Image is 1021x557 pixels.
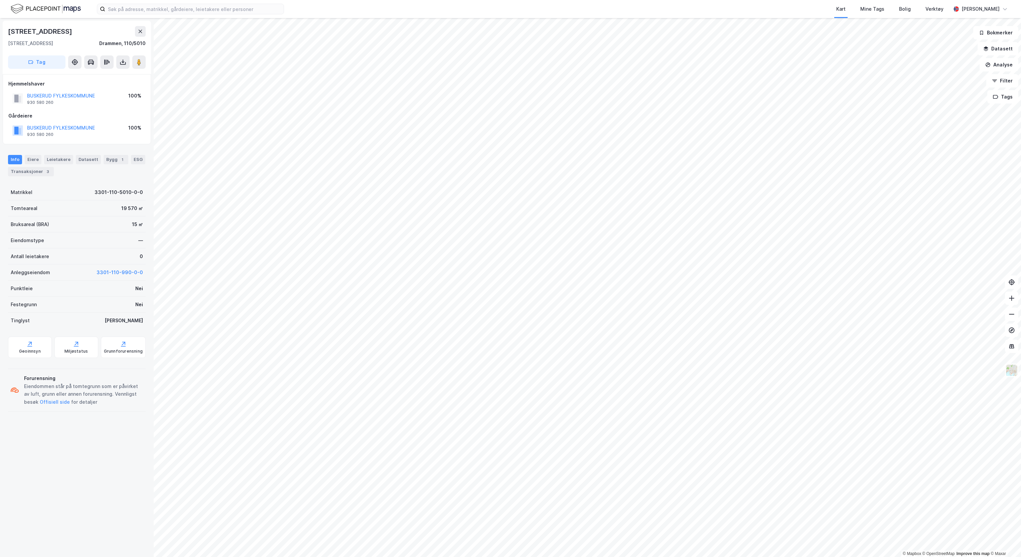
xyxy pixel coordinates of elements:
div: Eiendomstype [11,236,44,244]
div: Verktøy [925,5,943,13]
div: Grunnforurensning [104,349,143,354]
div: Drammen, 110/5010 [99,39,146,47]
div: [STREET_ADDRESS] [8,26,74,37]
div: Info [8,155,22,164]
div: [STREET_ADDRESS] [8,39,53,47]
div: Antall leietakere [11,252,49,260]
button: Bokmerker [973,26,1018,39]
div: Anleggseiendom [11,268,50,276]
div: 100% [128,124,141,132]
button: Tag [8,55,65,69]
div: Nei [135,301,143,309]
div: Bruksareal (BRA) [11,220,49,228]
div: ESG [131,155,145,164]
div: Leietakere [44,155,73,164]
div: Eiendommen står på tomtegrunn som er påvirket av luft, grunn eller annen forurensning. Vennligst ... [24,382,143,406]
button: 3301-110-990-0-0 [97,268,143,276]
div: Geoinnsyn [19,349,41,354]
div: 3 [44,168,51,175]
div: [PERSON_NAME] [105,317,143,325]
button: Datasett [978,42,1018,55]
div: Mine Tags [860,5,884,13]
div: 3301-110-5010-0-0 [95,188,143,196]
div: 15 ㎡ [132,220,143,228]
div: Bolig [899,5,911,13]
div: Miljøstatus [64,349,88,354]
div: Eiere [25,155,41,164]
div: 930 580 260 [27,132,53,137]
div: Hjemmelshaver [8,80,145,88]
button: Tags [987,90,1018,104]
div: Gårdeiere [8,112,145,120]
div: Tomteareal [11,204,37,212]
div: Kontrollprogram for chat [988,525,1021,557]
div: — [138,236,143,244]
a: Mapbox [903,551,921,556]
div: Matrikkel [11,188,32,196]
a: OpenStreetMap [922,551,955,556]
div: Festegrunn [11,301,37,309]
div: Nei [135,285,143,293]
div: 930 580 260 [27,100,53,105]
div: 0 [140,252,143,260]
div: Forurensning [24,374,143,382]
div: Transaksjoner [8,167,54,176]
img: logo.f888ab2527a4732fd821a326f86c7f29.svg [11,3,81,15]
input: Søk på adresse, matrikkel, gårdeiere, leietakere eller personer [105,4,284,14]
div: Tinglyst [11,317,30,325]
button: Filter [986,74,1018,87]
div: 100% [128,92,141,100]
div: Datasett [76,155,101,164]
button: Analyse [980,58,1018,71]
img: Z [1005,364,1018,377]
div: 1 [119,156,126,163]
div: Punktleie [11,285,33,293]
div: Kart [836,5,846,13]
div: [PERSON_NAME] [962,5,1000,13]
iframe: Chat Widget [988,525,1021,557]
a: Improve this map [957,551,990,556]
div: Bygg [104,155,128,164]
div: 19 570 ㎡ [121,204,143,212]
